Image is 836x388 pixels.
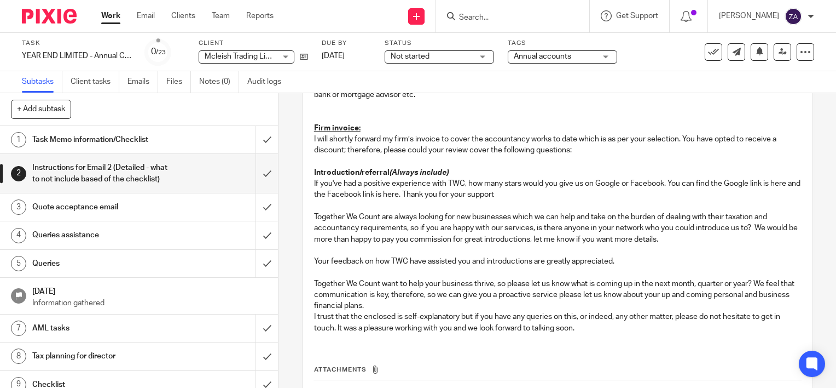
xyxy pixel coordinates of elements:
span: Attachments [314,367,367,373]
label: Status [385,39,494,48]
a: Emails [127,71,158,93]
button: + Add subtask [11,100,71,118]
span: [DATE] [322,52,345,60]
a: Work [101,10,120,21]
a: Email [137,10,155,21]
span: Mcleish Trading Limited [205,53,285,60]
em: (Always include) [390,169,449,176]
span: Get Support [616,12,658,20]
label: Due by [322,39,371,48]
h1: Task Memo information/Checklist [32,132,174,148]
div: 0 [151,45,166,58]
input: Search [458,13,556,23]
h1: Tax planning for director [32,348,174,364]
a: Reports [246,10,274,21]
div: 2 [11,166,26,181]
div: 3 [11,199,26,215]
a: Team [212,10,230,21]
a: Client tasks [71,71,119,93]
label: Client [199,39,308,48]
div: 1 [11,132,26,147]
a: Subtasks [22,71,62,93]
div: 8 [11,349,26,364]
u: Firm invoice: [314,124,361,132]
p: If you've had a positive experience with TWC, how many stars would you give us on Google or Faceb... [314,178,801,201]
a: Files [166,71,191,93]
span: Annual accounts [514,53,571,60]
p: [PERSON_NAME] [719,10,779,21]
h1: Queries [32,255,174,272]
h1: Instructions for Email 2 (Detailed - what to not include based of the checklist) [32,159,174,187]
p: Together We Count are always looking for new businesses which we can help and take on the burden ... [314,212,801,334]
p: I will shortly forward my firm’s invoice to cover the accountancy works to date which is as per y... [314,134,801,156]
p: Information gathered [32,298,268,309]
a: Audit logs [247,71,289,93]
h1: Queries assistance [32,227,174,243]
span: Not started [391,53,429,60]
img: svg%3E [785,8,802,25]
strong: Introduction/referral [314,169,449,176]
div: 5 [11,256,26,271]
div: 7 [11,321,26,336]
div: 4 [11,228,26,243]
h1: AML tasks [32,320,174,336]
label: Tags [508,39,617,48]
label: Task [22,39,131,48]
a: Notes (0) [199,71,239,93]
img: Pixie [22,9,77,24]
a: Clients [171,10,195,21]
small: /23 [156,49,166,55]
h1: [DATE] [32,283,268,297]
div: YEAR END LIMITED - Annual COMPANY accounts and CT600 return [22,50,131,61]
h1: Quote acceptance email [32,199,174,215]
